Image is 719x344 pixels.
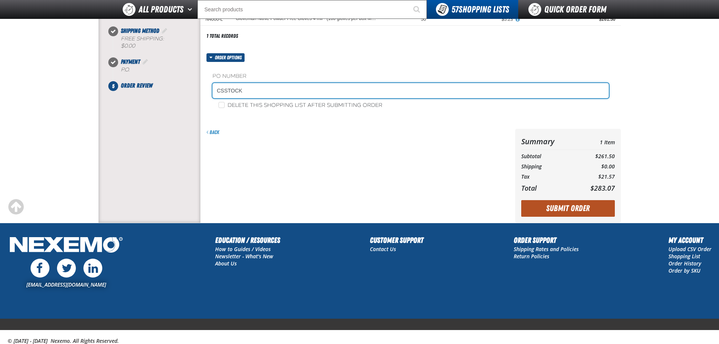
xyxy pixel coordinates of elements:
[206,53,245,62] button: Order options
[121,43,135,49] strong: $0.00
[668,245,711,253] a: Upload CSV Order
[8,234,125,257] img: Nexemo Logo
[26,281,106,288] a: [EMAIL_ADDRESS][DOMAIN_NAME]
[113,81,200,90] li: Order Review. Step 5 of 5. Not Completed
[113,57,200,81] li: Payment. Step 4 of 5. Completed
[139,3,183,16] span: All Products
[514,234,579,246] h2: Order Support
[668,260,701,267] a: Order History
[121,58,140,65] span: Payment
[206,32,238,40] div: 1 total records
[575,135,614,148] td: 1 Item
[236,16,376,22] a: Gloveman Nitrile Powder Free Gloves 4 mil - (100 gloves per box MIN 10 box order) - L
[451,4,459,15] strong: 57
[575,172,614,182] td: $21.57
[215,234,280,246] h2: Education / Resources
[668,234,711,246] h2: My Account
[513,16,523,23] button: View All Prices for Gloveman Nitrile Powder Free Gloves 4 mil - (100 gloves per box MIN 10 box or...
[370,234,423,246] h2: Customer Support
[514,245,579,253] a: Shipping Rates and Policies
[121,35,200,50] div: Free Shipping:
[521,135,575,148] th: Summary
[590,184,615,193] span: $283.07
[215,260,237,267] a: About Us
[668,267,701,274] a: Order by SKU
[142,58,149,65] a: Edit Payment
[514,253,549,260] a: Return Policies
[437,16,513,22] div: $5.23
[523,16,616,22] div: $261.50
[215,245,271,253] a: How to Guides / Videos
[121,27,159,34] span: Shipping Method
[219,102,382,109] label: Delete this shopping list after submitting order
[521,162,575,172] th: Shipping
[121,82,152,89] span: Order Review
[668,253,700,260] a: Shopping List
[219,102,225,108] input: Delete this shopping list after submitting order
[521,182,575,194] th: Total
[215,253,273,260] a: Newsletter - What's New
[575,162,614,172] td: $0.00
[521,172,575,182] th: Tax
[215,53,245,62] span: Order options
[575,151,614,162] td: $261.50
[521,200,615,217] button: Submit Order
[451,4,509,15] span: Shopping Lists
[212,73,609,80] label: PO Number
[206,129,219,135] a: Back
[370,245,396,253] a: Contact Us
[8,199,24,215] div: Scroll to the top
[121,66,200,74] div: P.O.
[161,27,168,34] a: Edit Shipping Method
[421,17,426,22] span: 50
[200,13,231,26] td: N4000-L
[113,26,200,57] li: Shipping Method. Step 3 of 5. Completed
[521,151,575,162] th: Subtotal
[108,81,118,91] span: 5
